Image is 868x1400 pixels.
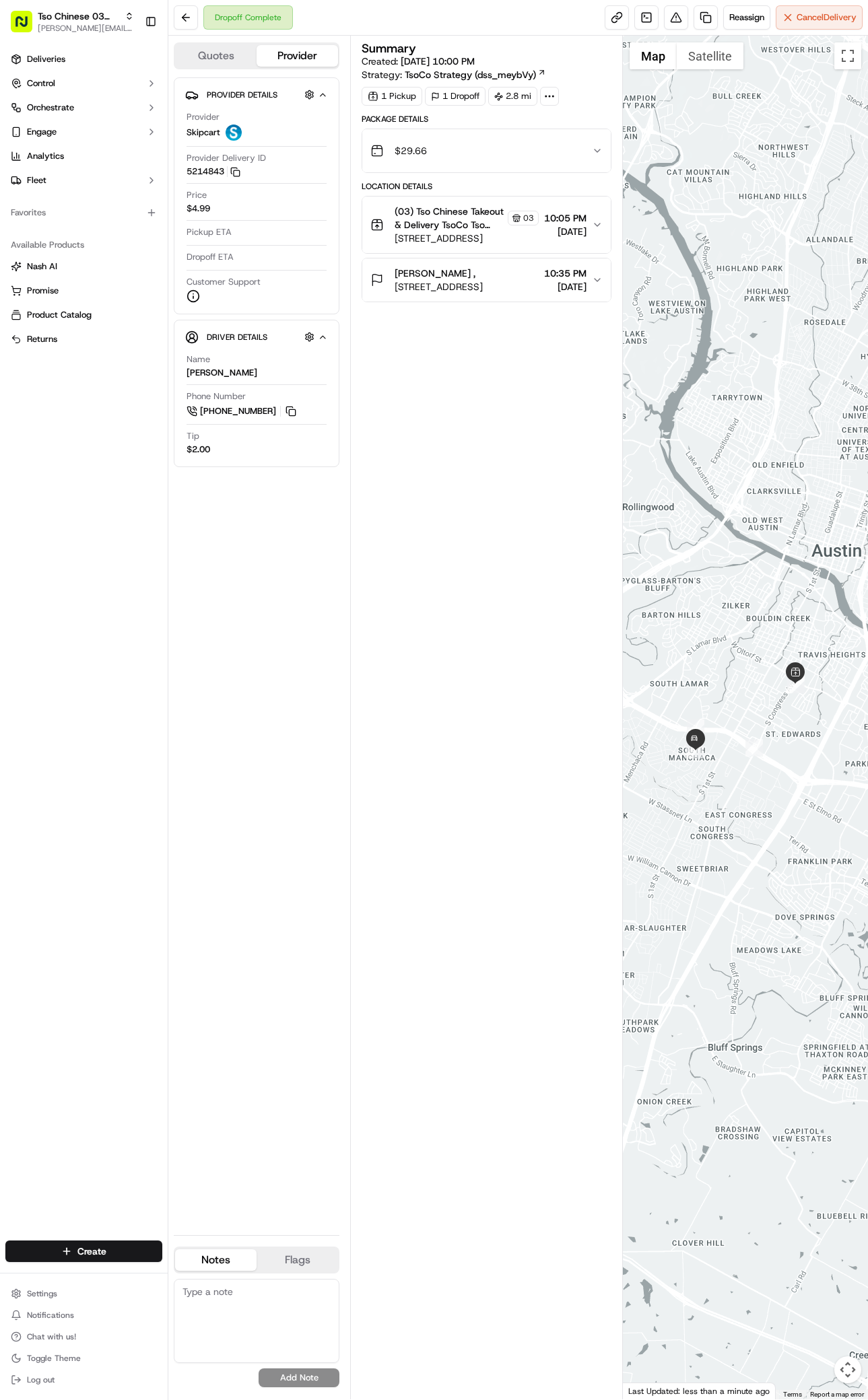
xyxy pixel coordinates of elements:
[677,42,743,69] button: Show satellite imagery
[395,232,539,245] span: [STREET_ADDRESS]
[745,739,763,757] div: 3
[5,234,162,256] div: Available Products
[257,1249,338,1271] button: Flags
[488,87,537,106] div: 2.8 mi
[187,203,210,215] span: $4.99
[5,73,162,94] button: Control
[395,280,483,293] span: [STREET_ADDRESS]
[395,144,427,157] span: $29.66
[187,276,261,288] span: Customer Support
[729,11,764,24] span: Reassign
[810,1391,864,1398] a: Report a map error
[834,1356,861,1383] button: Map camera controls
[207,90,277,100] span: Provider Details
[27,53,65,65] span: Deliveries
[5,328,162,350] button: Returns
[5,1284,162,1303] button: Settings
[723,5,770,30] button: Reassign
[405,68,546,81] a: TsoCo Strategy (dss_meybVy)
[187,127,220,139] span: Skipcart
[362,87,422,106] div: 1 Pickup
[27,1288,57,1299] span: Settings
[27,1374,55,1385] span: Log out
[783,1391,802,1398] a: Terms (opens in new tab)
[630,42,677,69] button: Show street map
[175,1249,257,1271] button: Notes
[425,87,486,106] div: 1 Dropoff
[11,285,157,297] a: Promise
[187,251,234,263] span: Dropoff ETA
[5,304,162,326] button: Product Catalog
[77,1245,106,1258] span: Create
[5,48,162,70] a: Deliveries
[405,68,536,81] span: TsoCo Strategy (dss_meybVy)
[257,45,338,67] button: Provider
[187,390,246,403] span: Phone Number
[11,260,157,273] a: Nash AI
[5,121,162,143] button: Engage
[27,126,57,138] span: Engage
[187,189,207,201] span: Price
[5,256,162,277] button: Nash AI
[27,1310,74,1321] span: Notifications
[544,267,587,280] span: 10:35 PM
[787,676,805,693] div: 2
[226,125,242,141] img: profile_skipcart_partner.png
[187,111,220,123] span: Provider
[797,11,857,24] span: Cancel Delivery
[185,326,328,348] button: Driver Details
[523,213,534,223] span: 03
[834,42,861,69] button: Toggle fullscreen view
[362,114,611,125] div: Package Details
[175,45,257,67] button: Quotes
[187,226,232,238] span: Pickup ETA
[362,197,611,253] button: (03) Tso Chinese Takeout & Delivery TsoCo Tso Chinese TsoCo Manager03[STREET_ADDRESS]10:05 PM[DATE]
[27,174,46,186] span: Fleet
[11,333,157,345] a: Returns
[362,42,416,55] h3: Summary
[187,353,210,365] span: Name
[544,225,587,238] span: [DATE]
[5,1370,162,1389] button: Log out
[687,720,704,737] div: 4
[5,170,162,191] button: Fleet
[544,280,587,293] span: [DATE]
[5,1306,162,1325] button: Notifications
[5,5,139,38] button: Tso Chinese 03 TsoCo[PERSON_NAME][EMAIL_ADDRESS][DOMAIN_NAME]
[187,404,298,419] a: [PHONE_NUMBER]
[38,23,134,34] button: [PERSON_NAME][EMAIL_ADDRESS][DOMAIN_NAME]
[362,181,611,192] div: Location Details
[27,333,57,345] span: Returns
[623,1382,776,1399] div: Last Updated: less than a minute ago
[187,367,257,379] div: [PERSON_NAME]
[544,211,587,225] span: 10:05 PM
[27,1331,76,1342] span: Chat with us!
[5,1240,162,1262] button: Create
[776,5,863,30] button: CancelDelivery
[5,280,162,302] button: Promise
[187,166,240,178] button: 5214843
[626,1382,671,1399] img: Google
[5,97,162,118] button: Orchestrate
[27,77,55,90] span: Control
[27,285,59,297] span: Promise
[5,145,162,167] a: Analytics
[401,55,475,67] span: [DATE] 10:00 PM
[362,55,475,68] span: Created:
[207,332,267,343] span: Driver Details
[38,9,119,23] button: Tso Chinese 03 TsoCo
[11,309,157,321] a: Product Catalog
[27,260,57,273] span: Nash AI
[27,102,74,114] span: Orchestrate
[187,430,199,442] span: Tip
[362,129,611,172] button: $29.66
[5,202,162,223] div: Favorites
[395,205,505,232] span: (03) Tso Chinese Takeout & Delivery TsoCo Tso Chinese TsoCo Manager
[5,1327,162,1346] button: Chat with us!
[27,309,92,321] span: Product Catalog
[187,444,210,456] div: $2.00
[626,1382,671,1399] a: Open this area in Google Maps (opens a new window)
[27,150,64,162] span: Analytics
